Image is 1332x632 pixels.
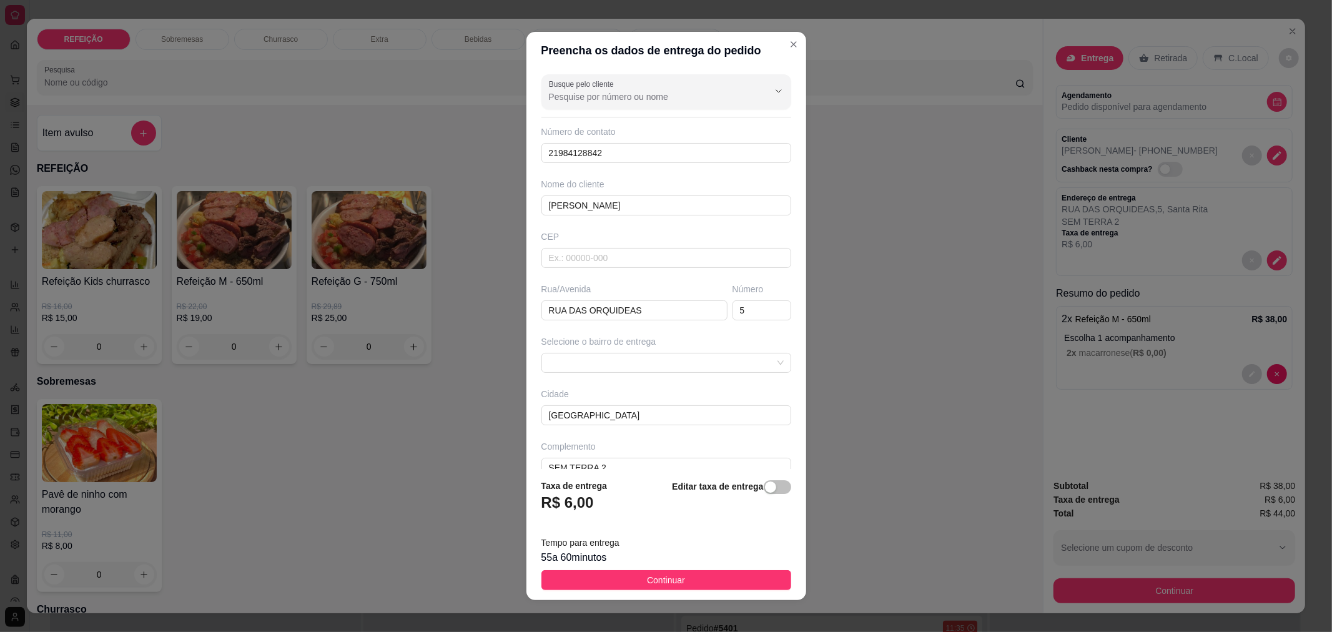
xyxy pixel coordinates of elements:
span: Continuar [647,573,685,587]
button: Close [784,34,804,54]
div: Selecione o bairro de entrega [541,335,791,348]
div: Cidade [541,388,791,400]
input: Ex.: (11) 9 8888-9999 [541,143,791,163]
input: Ex.: João da Silva [541,195,791,215]
input: Ex.: Rua Oscar Freire [541,300,728,320]
div: Número de contato [541,126,791,138]
div: Número [733,283,791,295]
button: Continuar [541,570,791,590]
div: Rua/Avenida [541,283,728,295]
strong: Taxa de entrega [541,481,608,491]
strong: Editar taxa de entrega [672,481,763,491]
input: Busque pelo cliente [549,91,749,103]
div: Complemento [541,440,791,453]
label: Busque pelo cliente [549,79,618,89]
header: Preencha os dados de entrega do pedido [526,32,806,69]
span: Tempo para entrega [541,538,619,548]
button: Show suggestions [769,81,789,101]
div: Nome do cliente [541,178,791,190]
input: Ex.: 00000-000 [541,248,791,268]
input: Ex.: 44 [733,300,791,320]
input: ex: próximo ao posto de gasolina [541,458,791,478]
div: CEP [541,230,791,243]
h3: R$ 6,00 [541,493,594,513]
input: Ex.: Santo André [541,405,791,425]
div: 55 a 60 minutos [541,550,791,565]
